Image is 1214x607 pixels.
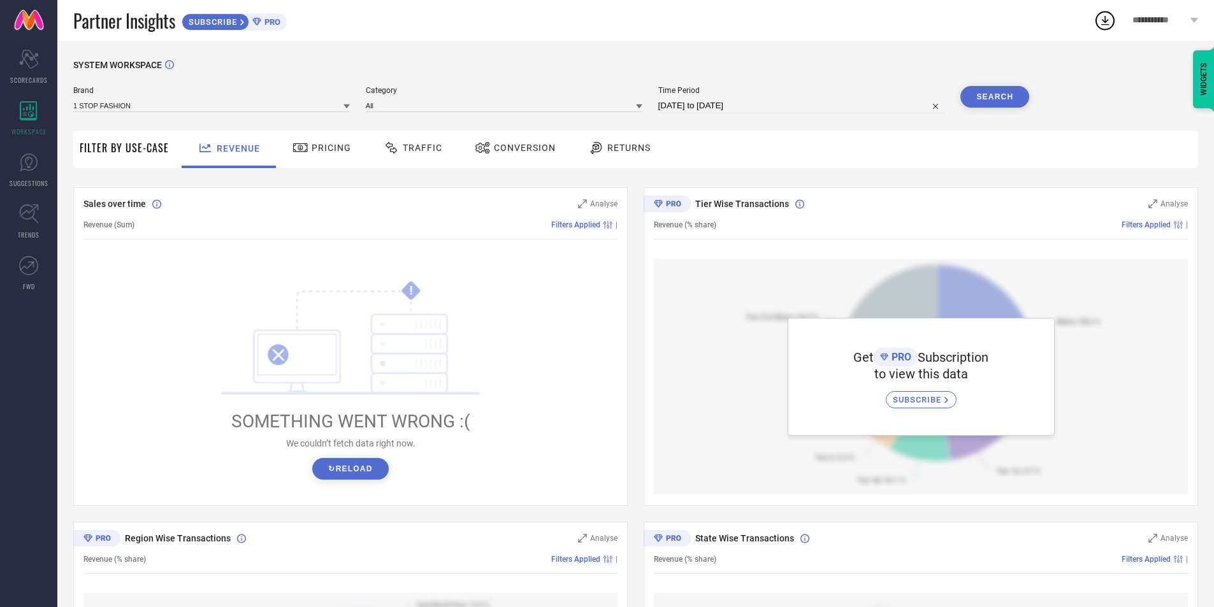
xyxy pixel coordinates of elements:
span: Sales over time [83,199,146,209]
input: Select time period [658,98,945,113]
span: | [1186,555,1188,564]
span: WORKSPACE [11,127,47,136]
span: SCORECARDS [10,75,48,85]
span: | [616,220,618,229]
span: | [616,555,618,564]
span: Revenue (% share) [654,555,716,564]
span: Filter By Use-Case [80,140,169,155]
span: Returns [607,143,651,153]
span: Analyse [1160,199,1188,208]
span: SUBSCRIBE [893,395,944,404]
svg: Zoom [578,199,587,208]
svg: Zoom [578,534,587,543]
a: SUBSCRIBE [886,382,957,408]
span: Category [366,86,642,95]
tspan: ! [410,283,413,298]
svg: Zoom [1148,534,1157,543]
svg: Zoom [1148,199,1157,208]
span: Analyse [1160,534,1188,543]
span: SOMETHING WENT WRONG :( [231,411,470,432]
span: Time Period [658,86,945,95]
button: ↻Reload [312,458,388,480]
span: Revenue (Sum) [83,220,134,229]
span: TRENDS [18,230,40,239]
button: Search [960,86,1029,108]
span: PRO [888,351,911,363]
span: Filters Applied [551,555,600,564]
span: Analyse [590,534,618,543]
span: We couldn’t fetch data right now. [286,438,416,448]
span: Revenue (% share) [654,220,716,229]
span: Revenue [217,143,260,154]
div: Premium [73,530,120,549]
span: Traffic [403,143,442,153]
span: | [1186,220,1188,229]
span: Subscription [918,350,988,365]
span: SYSTEM WORKSPACE [73,60,162,70]
div: Open download list [1094,9,1116,32]
span: Conversion [494,143,556,153]
span: SUBSCRIBE [182,17,240,27]
span: to view this data [874,366,968,382]
a: SUBSCRIBEPRO [182,10,287,31]
span: Filters Applied [551,220,600,229]
span: PRO [261,17,280,27]
span: Filters Applied [1122,555,1171,564]
span: SUGGESTIONS [10,178,48,188]
span: FWD [23,282,35,291]
span: Get [853,350,874,365]
span: Analyse [590,199,618,208]
span: State Wise Transactions [695,533,794,543]
span: Partner Insights [73,8,175,34]
span: Region Wise Transactions [125,533,231,543]
div: Premium [644,196,691,215]
div: Premium [644,530,691,549]
span: Brand [73,86,350,95]
span: Tier Wise Transactions [695,199,789,209]
span: Filters Applied [1122,220,1171,229]
span: Pricing [312,143,351,153]
span: Revenue (% share) [83,555,146,564]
